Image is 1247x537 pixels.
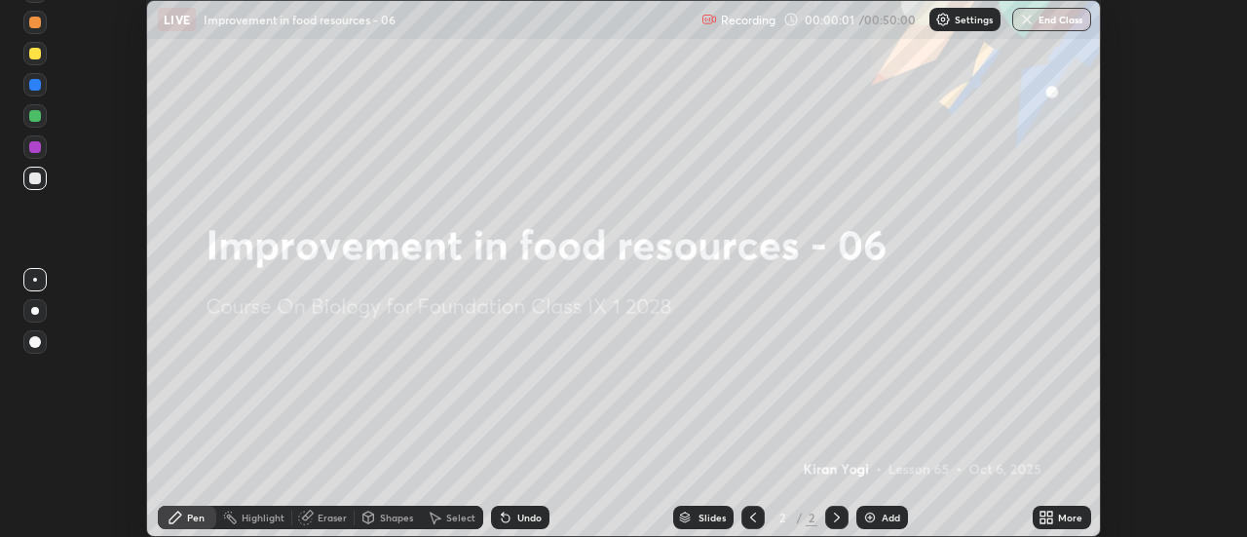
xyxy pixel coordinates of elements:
[721,13,775,27] p: Recording
[699,513,726,522] div: Slides
[773,512,792,523] div: 2
[1019,12,1035,27] img: end-class-cross
[935,12,951,27] img: class-settings-icons
[318,513,347,522] div: Eraser
[882,513,900,522] div: Add
[187,513,205,522] div: Pen
[242,513,284,522] div: Highlight
[380,513,413,522] div: Shapes
[796,512,802,523] div: /
[955,15,993,24] p: Settings
[517,513,542,522] div: Undo
[1012,8,1091,31] button: End Class
[204,12,396,27] p: Improvement in food resources - 06
[701,12,717,27] img: recording.375f2c34.svg
[446,513,475,522] div: Select
[862,510,878,525] img: add-slide-button
[1058,513,1082,522] div: More
[806,509,817,526] div: 2
[164,12,190,27] p: LIVE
